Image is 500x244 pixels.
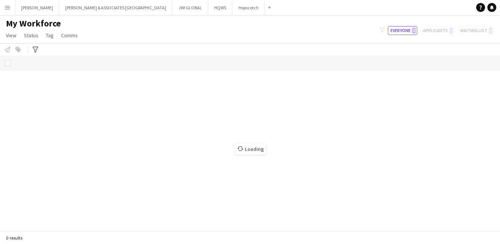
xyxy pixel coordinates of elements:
button: [PERSON_NAME] & ASSOCIATES [GEOGRAPHIC_DATA] [59,0,173,15]
a: Tag [43,31,57,40]
a: Comms [58,31,81,40]
button: JWI GLOBAL [173,0,208,15]
span: Loading [235,143,266,155]
span: My Workforce [6,18,61,29]
span: View [6,32,16,39]
button: HQWS [208,0,232,15]
a: Status [21,31,41,40]
button: [PERSON_NAME] [15,0,59,15]
button: Everyone0 [388,26,417,35]
a: View [3,31,19,40]
span: 0 [412,28,416,34]
span: Comms [61,32,78,39]
span: Status [24,32,38,39]
button: Hopscotch [232,0,265,15]
span: Tag [46,32,54,39]
app-action-btn: Advanced filters [31,45,40,54]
